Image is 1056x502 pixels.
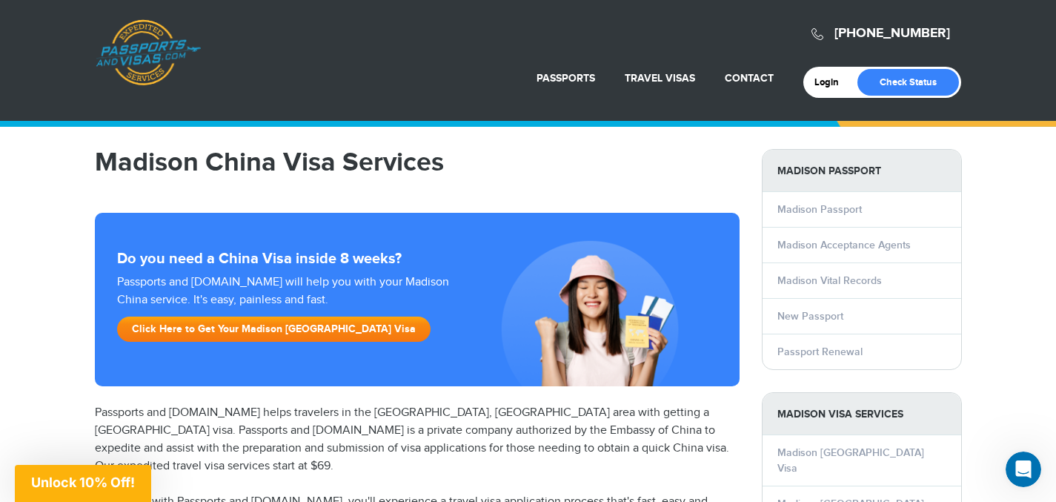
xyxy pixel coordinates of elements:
[95,149,740,176] h1: Madison China Visa Services
[96,19,201,86] a: Passports & [DOMAIN_NAME]
[763,150,961,192] strong: Madison Passport
[111,274,468,349] div: Passports and [DOMAIN_NAME] will help you with your Madison China service. It's easy, painless an...
[777,310,843,323] a: New Passport
[763,393,961,435] strong: Madison Visa Services
[777,346,863,358] a: Passport Renewal
[117,317,431,342] a: Click Here to Get Your Madison [GEOGRAPHIC_DATA] Visa
[777,274,882,287] a: Madison Vital Records
[537,72,595,85] a: Passports
[625,72,695,85] a: Travel Visas
[777,446,924,475] a: Madison [GEOGRAPHIC_DATA] Visa
[95,404,740,475] p: Passports and [DOMAIN_NAME] helps travelers in the [GEOGRAPHIC_DATA], [GEOGRAPHIC_DATA] area with...
[834,25,950,42] a: [PHONE_NUMBER]
[117,250,717,268] strong: Do you need a China Visa inside 8 weeks?
[15,465,151,502] div: Unlock 10% Off!
[777,203,862,216] a: Madison Passport
[1006,452,1041,487] iframe: Intercom live chat
[725,72,774,85] a: Contact
[857,69,959,96] a: Check Status
[814,76,849,88] a: Login
[777,239,911,251] a: Madison Acceptance Agents
[31,475,135,490] span: Unlock 10% Off!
